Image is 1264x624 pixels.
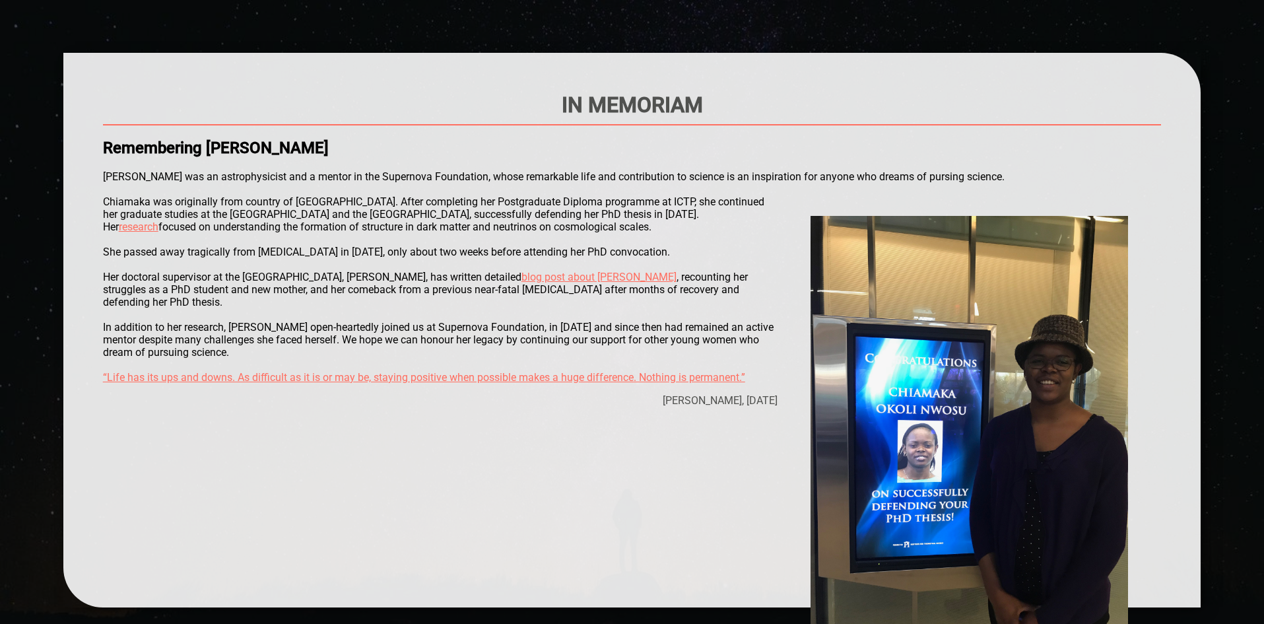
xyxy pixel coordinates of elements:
a: “Life has its ups and downs. As difficult as it is or may be, staying positive when possible make... [103,371,745,384]
a: research [119,221,158,233]
a: blog post about [PERSON_NAME] [521,271,677,283]
h1: IN MEMORIAM [103,92,1162,118]
div: [PERSON_NAME] was an astrophysicist and a mentor in the Supernova Foundation, whose remarkable li... [103,92,1162,568]
p: [PERSON_NAME], [DATE] [103,394,1162,407]
h2: Remembering [PERSON_NAME] [103,139,1162,157]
